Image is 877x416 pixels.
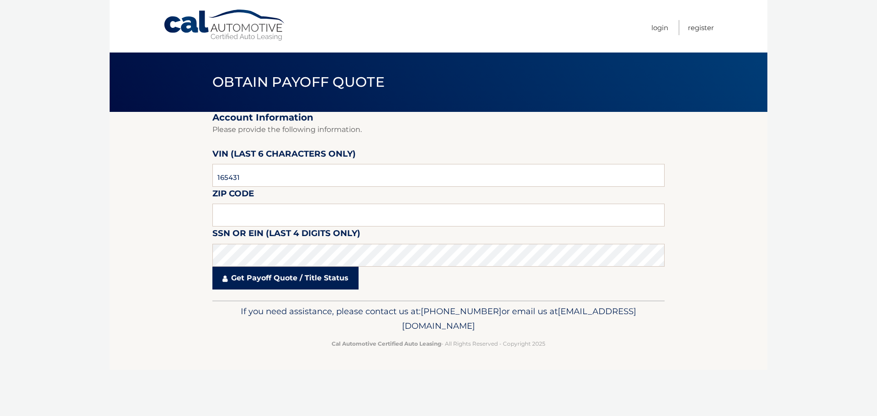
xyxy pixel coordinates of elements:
[212,267,359,290] a: Get Payoff Quote / Title Status
[651,20,668,35] a: Login
[218,339,659,348] p: - All Rights Reserved - Copyright 2025
[212,74,385,90] span: Obtain Payoff Quote
[688,20,714,35] a: Register
[212,147,356,164] label: VIN (last 6 characters only)
[212,226,360,243] label: SSN or EIN (last 4 digits only)
[421,306,502,316] span: [PHONE_NUMBER]
[212,112,665,123] h2: Account Information
[212,187,254,204] label: Zip Code
[163,9,286,42] a: Cal Automotive
[218,304,659,333] p: If you need assistance, please contact us at: or email us at
[332,340,441,347] strong: Cal Automotive Certified Auto Leasing
[212,123,665,136] p: Please provide the following information.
